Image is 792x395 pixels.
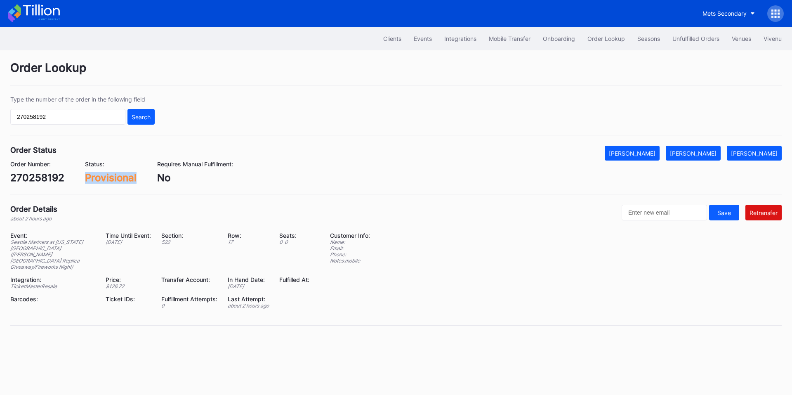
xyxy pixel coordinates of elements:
[228,232,269,239] div: Row:
[702,10,747,17] div: Mets Secondary
[161,232,217,239] div: Section:
[106,283,151,289] div: $ 126.72
[157,161,233,168] div: Requires Manual Fulfillment:
[228,283,269,289] div: [DATE]
[731,150,778,157] div: [PERSON_NAME]
[637,35,660,42] div: Seasons
[383,35,401,42] div: Clients
[483,31,537,46] button: Mobile Transfer
[750,209,778,216] div: Retransfer
[757,31,788,46] button: Vivenu
[10,146,57,154] div: Order Status
[10,96,155,103] div: Type the number of the order in the following field
[696,6,761,21] button: Mets Secondary
[408,31,438,46] button: Events
[10,239,95,270] div: Seattle Mariners at [US_STATE][GEOGRAPHIC_DATA] ([PERSON_NAME][GEOGRAPHIC_DATA] Replica Giveaway/...
[10,61,782,85] div: Order Lookup
[10,276,95,283] div: Integration:
[622,205,707,220] input: Enter new email
[279,232,309,239] div: Seats:
[10,283,95,289] div: TicketMasterResale
[727,146,782,161] button: [PERSON_NAME]
[330,258,370,264] div: Notes: mobile
[106,239,151,245] div: [DATE]
[537,31,581,46] button: Onboarding
[10,215,57,222] div: about 2 hours ago
[709,205,739,220] button: Save
[732,35,751,42] div: Venues
[161,239,217,245] div: 522
[377,31,408,46] button: Clients
[228,296,269,303] div: Last Attempt:
[444,35,476,42] div: Integrations
[330,245,370,251] div: Email:
[10,172,64,184] div: 270258192
[106,296,151,303] div: Ticket IDs:
[132,114,151,121] div: Search
[10,232,95,239] div: Event:
[228,276,269,283] div: In Hand Date:
[10,109,125,125] input: GT59662
[279,276,309,283] div: Fulfilled At:
[161,296,217,303] div: Fulfillment Attempts:
[85,172,137,184] div: Provisional
[489,35,530,42] div: Mobile Transfer
[330,232,370,239] div: Customer Info:
[85,161,137,168] div: Status:
[330,251,370,258] div: Phone:
[764,35,782,42] div: Vivenu
[543,35,575,42] div: Onboarding
[717,209,731,216] div: Save
[10,161,64,168] div: Order Number:
[10,296,95,303] div: Barcodes:
[106,276,151,283] div: Price:
[672,35,719,42] div: Unfulfilled Orders
[161,303,217,309] div: 0
[745,205,782,220] button: Retransfer
[726,31,757,46] button: Venues
[605,146,660,161] button: [PERSON_NAME]
[106,232,151,239] div: Time Until Event:
[127,109,155,125] button: Search
[10,205,57,213] div: Order Details
[414,35,432,42] div: Events
[666,146,721,161] button: [PERSON_NAME]
[631,31,666,46] button: Seasons
[228,239,269,245] div: 17
[228,303,269,309] div: about 2 hours ago
[609,150,655,157] div: [PERSON_NAME]
[330,239,370,245] div: Name:
[666,31,726,46] button: Unfulfilled Orders
[581,31,631,46] button: Order Lookup
[438,31,483,46] button: Integrations
[670,150,717,157] div: [PERSON_NAME]
[279,239,309,245] div: 0 - 0
[157,172,233,184] div: No
[587,35,625,42] div: Order Lookup
[161,276,217,283] div: Transfer Account:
